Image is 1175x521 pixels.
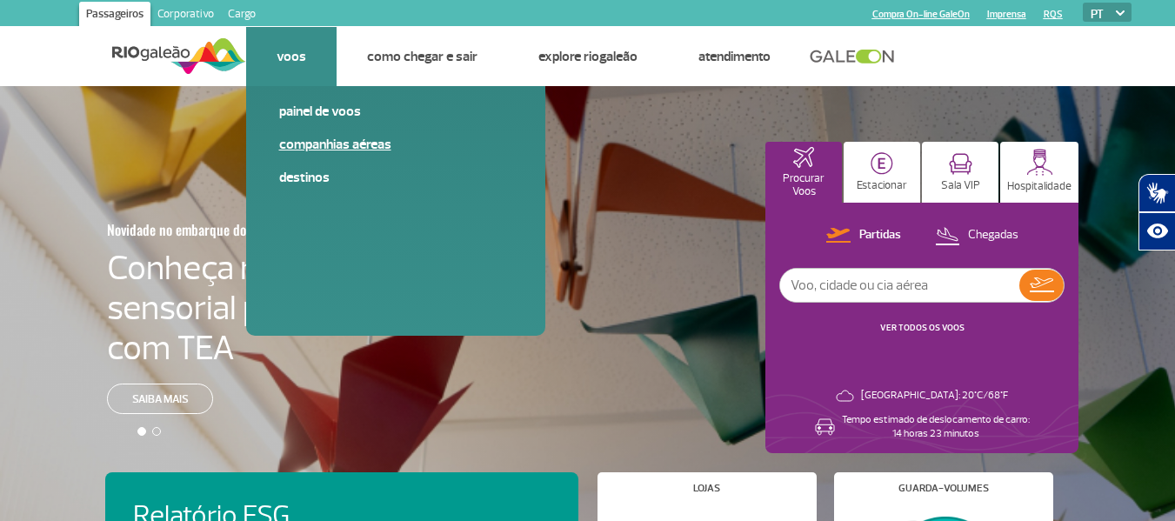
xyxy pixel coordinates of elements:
p: Hospitalidade [1007,180,1072,193]
p: Procurar Voos [774,172,833,198]
a: Destinos [279,168,512,187]
a: Imprensa [987,9,1026,20]
input: Voo, cidade ou cia aérea [780,269,1019,302]
a: Corporativo [150,2,221,30]
p: Chegadas [968,227,1018,244]
img: hospitality.svg [1026,149,1053,176]
p: Partidas [859,227,901,244]
a: Passageiros [79,2,150,30]
img: vipRoom.svg [949,153,972,175]
p: Sala VIP [941,179,980,192]
button: Procurar Voos [765,142,842,203]
a: Painel de voos [279,102,512,121]
img: airplaneHomeActive.svg [793,147,814,168]
p: Estacionar [857,179,907,192]
button: Partidas [821,224,906,247]
button: Chegadas [930,224,1024,247]
button: VER TODOS OS VOOS [875,321,970,335]
a: Saiba mais [107,384,213,414]
button: Abrir tradutor de língua de sinais. [1138,174,1175,212]
img: carParkingHome.svg [871,152,893,175]
a: RQS [1044,9,1063,20]
button: Hospitalidade [1000,142,1078,203]
a: Companhias Aéreas [279,135,512,154]
h4: Conheça nossa sala sensorial para passageiros com TEA [107,248,483,368]
a: Explore RIOgaleão [538,48,638,65]
button: Estacionar [844,142,920,203]
button: Abrir recursos assistivos. [1138,212,1175,250]
h3: Novidade no embarque doméstico [107,211,397,248]
a: Atendimento [698,48,771,65]
div: Plugin de acessibilidade da Hand Talk. [1138,174,1175,250]
a: VER TODOS OS VOOS [880,322,965,333]
h4: Guarda-volumes [898,484,989,493]
h4: Lojas [693,484,720,493]
a: Voos [277,48,306,65]
p: Tempo estimado de deslocamento de carro: 14 horas 23 minutos [842,413,1030,441]
a: Cargo [221,2,263,30]
a: Compra On-line GaleOn [872,9,970,20]
a: Como chegar e sair [367,48,477,65]
button: Sala VIP [922,142,998,203]
p: [GEOGRAPHIC_DATA]: 20°C/68°F [861,389,1008,403]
